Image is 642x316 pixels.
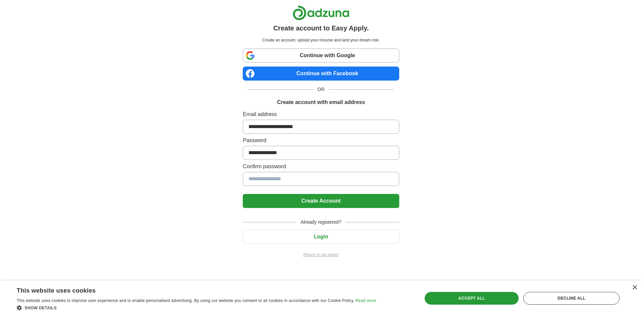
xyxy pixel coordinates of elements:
[243,163,399,171] label: Confirm password
[17,304,376,311] div: Show details
[243,67,399,81] a: Continue with Facebook
[243,110,399,118] label: Email address
[632,285,637,290] div: Close
[17,298,354,303] span: This website uses cookies to improve user experience and to enable personalised advertising. By u...
[243,194,399,208] button: Create Account
[523,292,620,305] div: Decline all
[243,252,399,258] a: Return to job advert
[273,23,369,33] h1: Create account to Easy Apply.
[243,230,399,244] button: Login
[355,298,376,303] a: Read more, opens a new window
[243,234,399,239] a: Login
[243,136,399,144] label: Password
[25,306,57,310] span: Show details
[314,86,329,93] span: OR
[17,285,359,295] div: This website uses cookies
[425,292,519,305] div: Accept all
[244,37,398,43] p: Create an account, upload your resume and land your dream role.
[277,98,365,106] h1: Create account with email address
[243,48,399,63] a: Continue with Google
[297,219,345,226] span: Already registered?
[293,5,349,20] img: Adzuna logo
